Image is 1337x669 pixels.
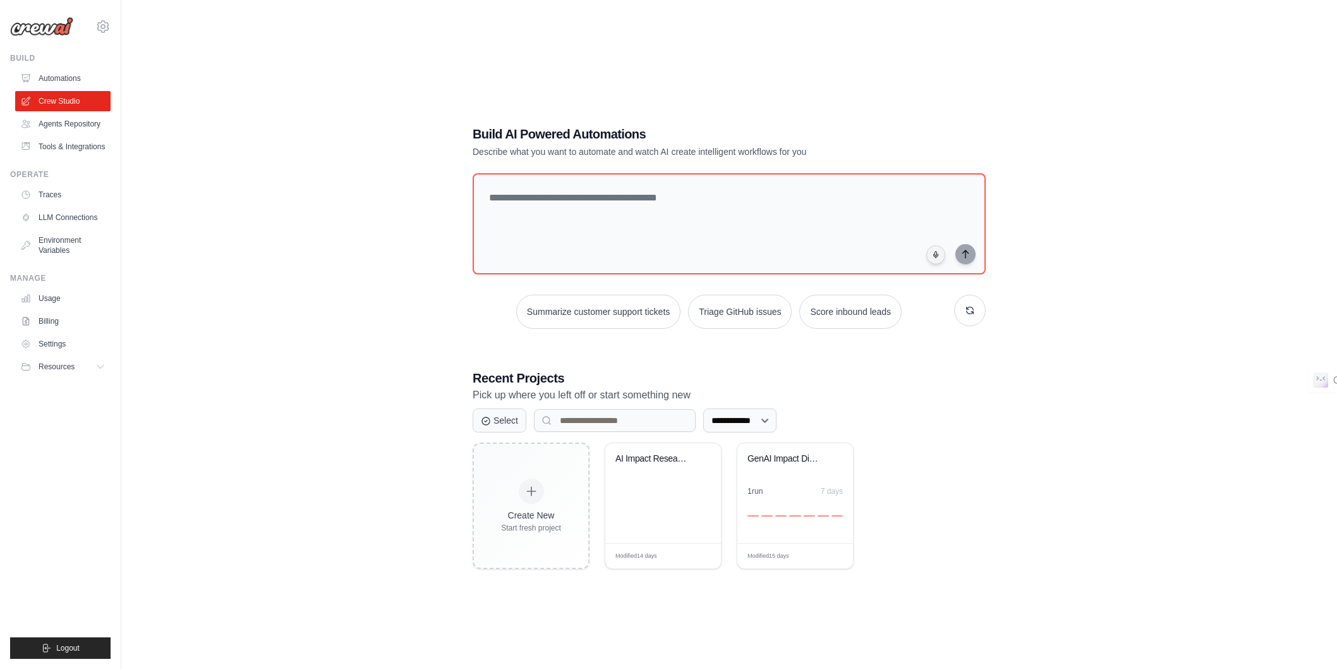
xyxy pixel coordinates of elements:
[15,207,111,228] a: LLM Connections
[823,551,834,561] span: Edit
[804,515,815,517] div: Day 5: 0 executions
[789,515,801,517] div: Day 4: 0 executions
[15,230,111,261] a: Environment Variables
[15,68,111,89] a: Automations
[516,295,681,329] button: Summarize customer support tickets
[15,311,111,331] a: Billing
[15,334,111,354] a: Settings
[832,515,843,517] div: Day 7: 0 executions
[473,387,986,403] p: Pick up where you left off or start something new
[747,501,843,517] div: Activity over last 7 days
[15,357,111,377] button: Resources
[10,53,111,63] div: Build
[926,245,945,264] button: Click to speak your automation idea
[15,114,111,134] a: Agents Repository
[747,486,763,496] div: 1 run
[747,515,759,517] div: Day 1: 0 executions
[688,295,792,329] button: Triage GitHub issues
[799,295,902,329] button: Score inbound leads
[15,137,111,157] a: Tools & Integrations
[10,17,73,36] img: Logo
[761,515,773,517] div: Day 2: 0 executions
[15,91,111,111] a: Crew Studio
[473,369,986,387] h3: Recent Projects
[818,515,829,517] div: Day 6: 0 executions
[615,453,692,465] div: AI Impact Research & LinkedIn Content Creator
[56,643,80,653] span: Logout
[39,362,75,372] span: Resources
[10,169,111,180] div: Operate
[473,125,897,143] h1: Build AI Powered Automations
[15,288,111,309] a: Usage
[775,515,787,517] div: Day 3: 0 executions
[954,295,986,326] button: Get new suggestions
[501,523,561,533] div: Start fresh project
[15,185,111,205] a: Traces
[691,551,702,561] span: Edit
[10,637,111,659] button: Logout
[501,509,561,522] div: Create New
[473,408,526,433] button: Select
[821,486,843,496] div: 7 days
[615,552,657,561] span: Modified 14 days
[10,273,111,283] div: Manage
[747,453,824,465] div: GenAI Impact Discovery & LinkedIn Content Creator
[473,145,897,158] p: Describe what you want to automate and watch AI create intelligent workflows for you
[747,552,789,561] span: Modified 15 days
